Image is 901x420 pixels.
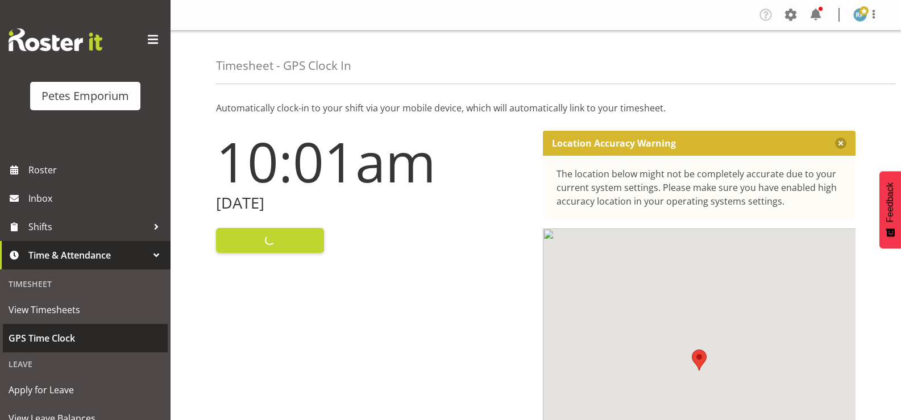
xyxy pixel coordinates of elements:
[3,324,168,352] a: GPS Time Clock
[216,59,351,72] h4: Timesheet - GPS Clock In
[3,272,168,296] div: Timesheet
[3,376,168,404] a: Apply for Leave
[28,190,165,207] span: Inbox
[879,171,901,248] button: Feedback - Show survey
[3,296,168,324] a: View Timesheets
[552,138,676,149] p: Location Accuracy Warning
[216,101,856,115] p: Automatically clock-in to your shift via your mobile device, which will automatically link to you...
[28,247,148,264] span: Time & Attendance
[9,28,102,51] img: Rosterit website logo
[3,352,168,376] div: Leave
[885,182,895,222] span: Feedback
[41,88,129,105] div: Petes Emporium
[9,381,162,398] span: Apply for Leave
[28,218,148,235] span: Shifts
[9,301,162,318] span: View Timesheets
[853,8,867,22] img: reina-puketapu721.jpg
[28,161,165,178] span: Roster
[9,330,162,347] span: GPS Time Clock
[835,138,846,149] button: Close message
[216,131,529,192] h1: 10:01am
[557,167,842,208] div: The location below might not be completely accurate due to your current system settings. Please m...
[216,194,529,212] h2: [DATE]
